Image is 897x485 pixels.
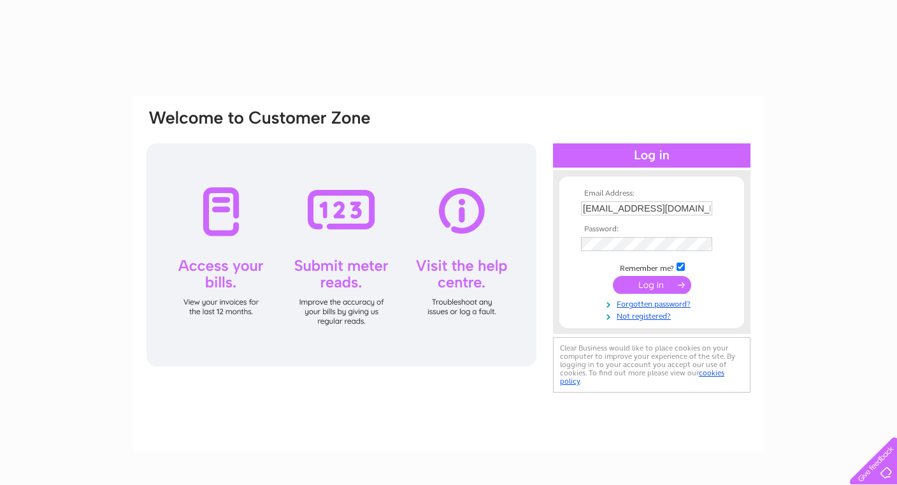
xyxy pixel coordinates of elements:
input: Submit [613,276,691,294]
div: Clear Business would like to place cookies on your computer to improve your experience of the sit... [553,337,750,393]
a: Forgotten password? [581,297,726,309]
td: Remember me? [578,261,726,273]
a: cookies policy [560,368,724,386]
a: Not registered? [581,309,726,321]
th: Email Address: [578,189,726,198]
th: Password: [578,225,726,234]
